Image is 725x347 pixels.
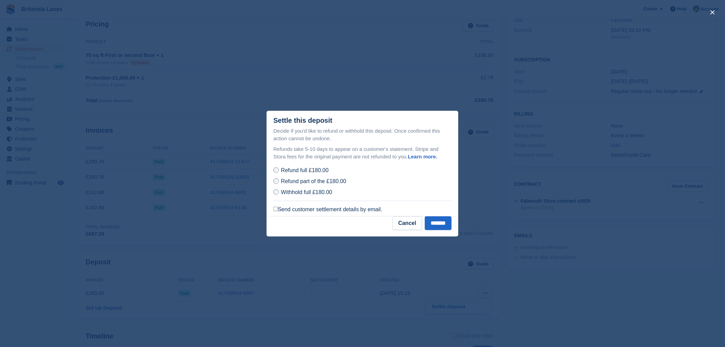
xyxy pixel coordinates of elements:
[273,145,452,161] p: Refunds take 5-10 days to appear on a customer's statement. Stripe and Stora fees for the origina...
[707,7,718,18] button: close
[273,127,452,143] p: Decide if you'd like to refund or withhold this deposit. Once confirmed this action cannot be und...
[273,178,279,184] input: Refund part of the £180.00
[281,178,346,184] span: Refund part of the £180.00
[273,117,332,124] div: Settle this deposit
[393,216,422,230] button: Cancel
[273,189,279,195] input: Withhold full £180.00
[273,206,382,213] label: Send customer settlement details by email.
[273,207,278,211] input: Send customer settlement details by email.
[408,154,438,159] a: Learn more.
[273,167,279,173] input: Refund full £180.00
[281,189,332,195] span: Withhold full £180.00
[281,167,329,173] span: Refund full £180.00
